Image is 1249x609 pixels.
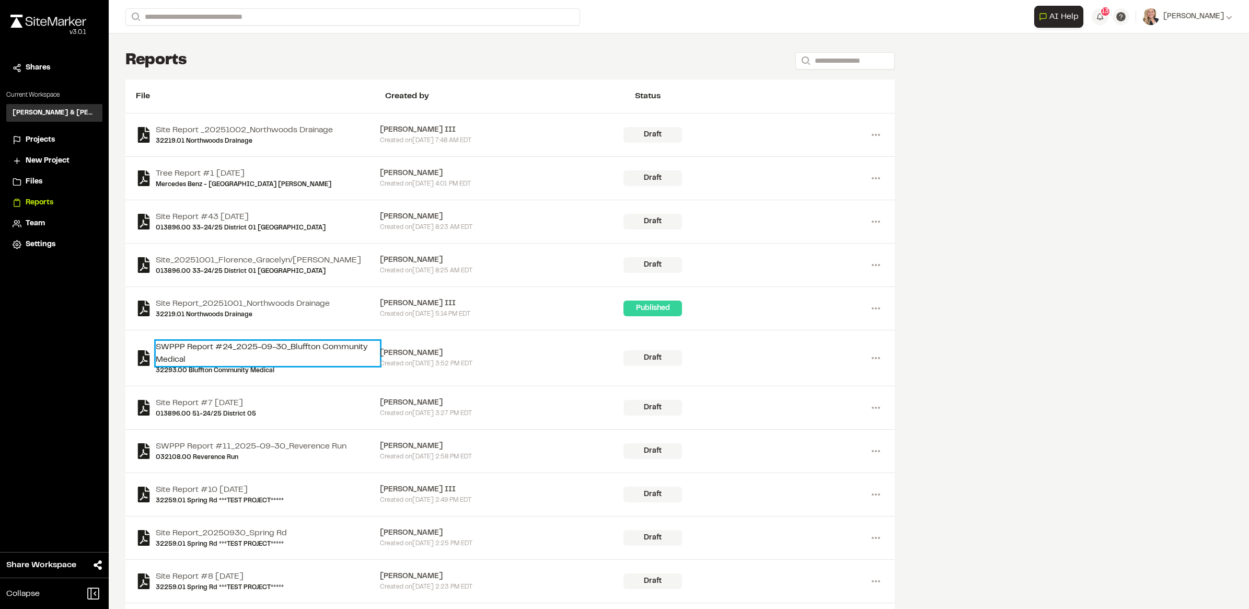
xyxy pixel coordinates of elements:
a: Site Report _20251002_Northwoods Drainage [156,124,333,136]
p: Current Workspace [6,90,102,100]
div: Draft [623,443,682,459]
div: Created on [DATE] 2:23 PM EDT [380,582,624,592]
div: Created on [DATE] 7:48 AM EDT [380,136,624,145]
div: File [136,90,385,102]
div: Created on [DATE] 4:01 PM EDT [380,179,624,189]
div: [PERSON_NAME] III [380,298,624,309]
div: [PERSON_NAME] [380,397,624,409]
button: Search [125,8,144,26]
h1: Reports [125,50,187,71]
button: [PERSON_NAME] [1142,8,1232,25]
a: Site Report #7 [DATE] [156,397,256,409]
div: [PERSON_NAME] [380,441,624,452]
a: 013896.00 51-24/25 District 05 [156,409,256,419]
a: 32293.00 Bluffton Community Medical [156,366,380,375]
span: Files [26,176,42,188]
a: New Project [13,155,96,167]
a: Projects [13,134,96,146]
a: 32219.01 Northwoods Drainage [156,136,333,146]
h3: [PERSON_NAME] & [PERSON_NAME] Inc. [13,108,96,118]
a: Site_20251001_Florence_Gracelyn/[PERSON_NAME] [156,254,361,267]
a: Mercedes Benz - [GEOGRAPHIC_DATA] [PERSON_NAME] [156,180,331,189]
div: [PERSON_NAME] [380,527,624,539]
a: Tree Report #1 [DATE] [156,167,331,180]
span: Reports [26,197,53,209]
div: Draft [623,487,682,502]
button: Search [795,52,814,70]
a: 032108.00 Reverence Run [156,453,346,462]
a: 32219.01 Northwoods Drainage [156,310,330,319]
div: Created on [DATE] 2:58 PM EDT [380,452,624,462]
div: Created on [DATE] 8:23 AM EDT [380,223,624,232]
a: Site Report #43 [DATE] [156,211,326,223]
img: rebrand.png [10,15,86,28]
div: Draft [623,530,682,546]
div: Created by [385,90,634,102]
div: Draft [623,127,682,143]
span: New Project [26,155,70,167]
span: Collapse [6,588,40,600]
button: 13 [1092,8,1108,25]
div: Draft [623,573,682,589]
a: Team [13,218,96,229]
a: Shares [13,62,96,74]
div: Draft [623,170,682,186]
img: User [1142,8,1159,25]
span: 13 [1102,7,1109,16]
span: AI Help [1049,10,1079,23]
span: Team [26,218,45,229]
div: Draft [623,350,682,366]
div: Draft [623,400,682,416]
a: SWPPP Report #24_2025-09-30_Bluffton Community Medical [156,341,380,366]
a: 013896.00 33-24/25 District 01 [GEOGRAPHIC_DATA] [156,267,361,276]
a: Reports [13,197,96,209]
div: Open AI Assistant [1034,6,1088,28]
div: Draft [623,214,682,229]
span: Settings [26,239,55,250]
a: 013896.00 33-24/25 District 01 [GEOGRAPHIC_DATA] [156,223,326,233]
div: Created on [DATE] 2:25 PM EDT [380,539,624,548]
div: Created on [DATE] 5:14 PM EDT [380,309,624,319]
div: Created on [DATE] 8:25 AM EDT [380,266,624,275]
div: [PERSON_NAME] [380,255,624,266]
div: Oh geez...please don't... [10,28,86,37]
a: SWPPP Report #11_2025-09-30_Reverence Run [156,440,346,453]
a: Site Report_20250930_Spring Rd [156,527,287,539]
a: Settings [13,239,96,250]
div: [PERSON_NAME] [380,168,624,179]
span: Share Workspace [6,559,76,571]
a: Site Report_20251001_Northwoods Drainage [156,297,330,310]
div: Published [623,301,682,316]
span: [PERSON_NAME] [1163,11,1224,22]
div: [PERSON_NAME] [380,348,624,359]
a: Site Report #8 [DATE] [156,570,284,583]
div: [PERSON_NAME] III [380,124,624,136]
div: Created on [DATE] 2:49 PM EDT [380,496,624,505]
a: Files [13,176,96,188]
div: Draft [623,257,682,273]
div: [PERSON_NAME] III [380,484,624,496]
div: [PERSON_NAME] [380,571,624,582]
span: Shares [26,62,50,74]
div: Status [635,90,884,102]
div: Created on [DATE] 3:52 PM EDT [380,359,624,369]
div: Created on [DATE] 3:27 PM EDT [380,409,624,418]
div: [PERSON_NAME] [380,211,624,223]
span: Projects [26,134,55,146]
button: Open AI Assistant [1034,6,1083,28]
a: Site Report #10 [DATE] [156,484,284,496]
